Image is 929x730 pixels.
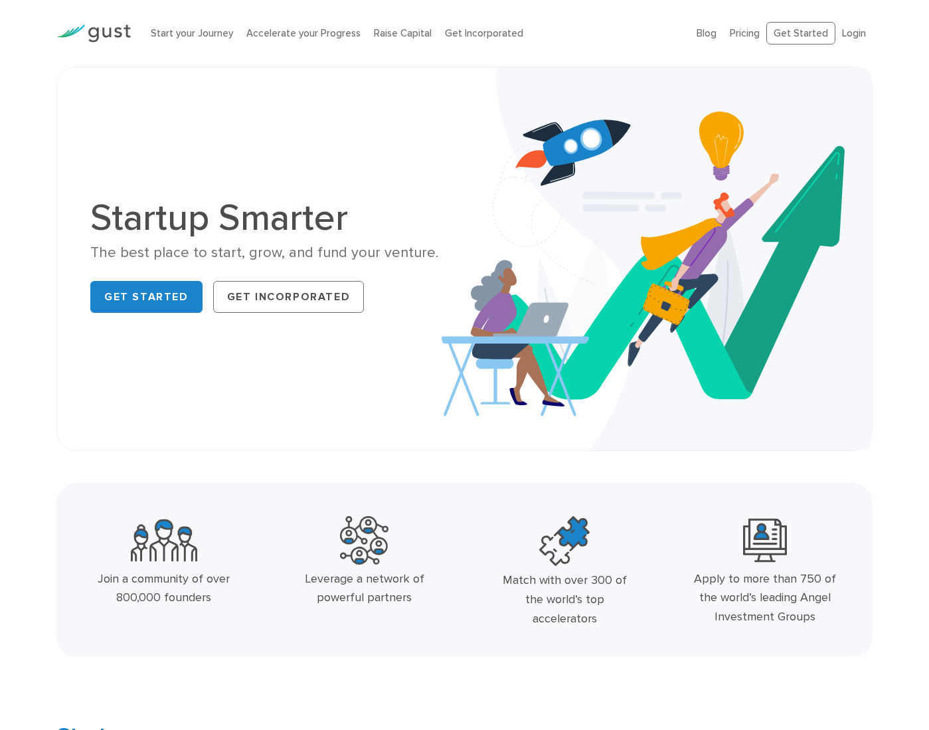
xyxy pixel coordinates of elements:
[493,571,637,628] div: Match with over 300 of the world’s top accelerators
[730,27,760,39] a: Pricing
[213,281,365,313] a: Get Incorporated
[539,516,590,567] img: Top Accelerators
[374,27,432,39] a: Raise Capital
[246,27,361,39] a: Accelerate your Progress
[292,570,436,608] div: Leverage a network of powerful partners
[766,22,835,45] a: Get Started
[340,516,388,565] img: Powerful Partners
[131,516,197,565] img: Community Founders
[693,570,837,627] div: Apply to more than 750 of the world’s leading Angel Investment Groups
[90,281,203,313] a: Get Started
[90,199,455,236] h1: Startup Smarter
[445,27,523,39] a: Get Incorporated
[92,570,236,608] div: Join a community of over 800,000 founders
[442,67,873,450] img: Startup Smarter Hero
[743,516,787,565] img: Leading Angel Investment
[90,243,455,262] div: The best place to start, grow, and fund your venture.
[697,27,717,39] a: Blog
[56,25,131,43] img: Gust Logo
[151,27,233,39] a: Start your Journey
[842,27,866,39] a: Login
